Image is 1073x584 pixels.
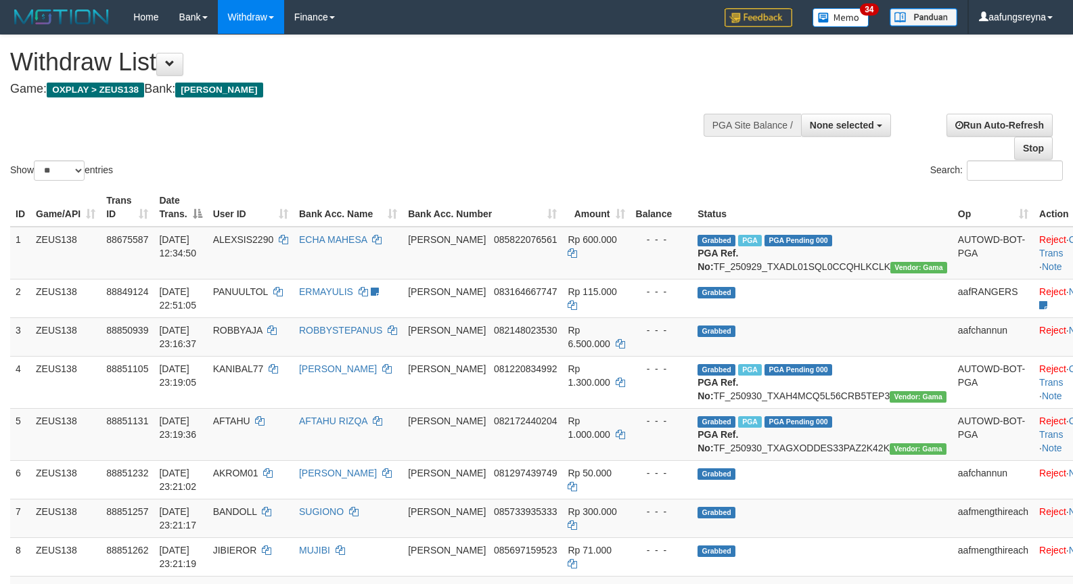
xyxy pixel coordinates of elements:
[106,468,148,478] span: 88851232
[953,227,1034,279] td: AUTOWD-BOT-PGA
[704,114,801,137] div: PGA Site Balance /
[106,286,148,297] span: 88849124
[636,414,687,428] div: - - -
[698,545,735,557] span: Grabbed
[213,234,274,245] span: ALEXSIS2290
[698,325,735,337] span: Grabbed
[106,325,148,336] span: 88850939
[967,160,1063,181] input: Search:
[10,499,30,537] td: 7
[101,188,154,227] th: Trans ID: activate to sort column ascending
[813,8,869,27] img: Button%20Memo.svg
[1042,390,1062,401] a: Note
[698,364,735,376] span: Grabbed
[408,545,486,556] span: [PERSON_NAME]
[764,364,832,376] span: PGA Pending
[953,460,1034,499] td: aafchannun
[213,506,257,517] span: BANDOLL
[408,415,486,426] span: [PERSON_NAME]
[930,160,1063,181] label: Search:
[159,468,196,492] span: [DATE] 23:21:02
[30,188,101,227] th: Game/API: activate to sort column ascending
[208,188,294,227] th: User ID: activate to sort column ascending
[294,188,403,227] th: Bank Acc. Name: activate to sort column ascending
[213,415,250,426] span: AFTAHU
[764,416,832,428] span: PGA Pending
[403,188,562,227] th: Bank Acc. Number: activate to sort column ascending
[10,7,113,27] img: MOTION_logo.png
[408,363,486,374] span: [PERSON_NAME]
[299,234,367,245] a: ECHA MAHESA
[890,391,946,403] span: Vendor URL: https://trx31.1velocity.biz
[106,545,148,556] span: 88851262
[299,545,330,556] a: MUJIBI
[30,227,101,279] td: ZEUS138
[953,356,1034,408] td: AUTOWD-BOT-PGA
[10,83,702,96] h4: Game: Bank:
[299,506,344,517] a: SUGIONO
[1039,415,1066,426] a: Reject
[106,415,148,426] span: 88851131
[299,363,377,374] a: [PERSON_NAME]
[890,8,957,26] img: panduan.png
[159,415,196,440] span: [DATE] 23:19:36
[299,286,353,297] a: ERMAYULIS
[159,506,196,531] span: [DATE] 23:21:17
[159,363,196,388] span: [DATE] 23:19:05
[1039,325,1066,336] a: Reject
[213,545,257,556] span: JIBIEROR
[810,120,874,131] span: None selected
[738,416,762,428] span: Marked by aafkaynarin
[1039,286,1066,297] a: Reject
[494,415,557,426] span: Copy 082172440204 to clipboard
[10,356,30,408] td: 4
[890,443,946,455] span: Vendor URL: https://trx31.1velocity.biz
[34,160,85,181] select: Showentries
[636,233,687,246] div: - - -
[698,507,735,518] span: Grabbed
[30,356,101,408] td: ZEUS138
[299,415,367,426] a: AFTAHU RIZQA
[213,468,258,478] span: AKROM01
[953,317,1034,356] td: aafchannun
[10,537,30,576] td: 8
[568,234,616,245] span: Rp 600.000
[30,317,101,356] td: ZEUS138
[213,325,262,336] span: ROBBYAJA
[408,286,486,297] span: [PERSON_NAME]
[562,188,630,227] th: Amount: activate to sort column ascending
[698,287,735,298] span: Grabbed
[30,408,101,460] td: ZEUS138
[30,460,101,499] td: ZEUS138
[213,286,268,297] span: PANUULTOL
[953,499,1034,537] td: aafmengthireach
[106,506,148,517] span: 88851257
[725,8,792,27] img: Feedback.jpg
[738,364,762,376] span: Marked by aafkaynarin
[494,468,557,478] span: Copy 081297439749 to clipboard
[106,234,148,245] span: 88675587
[159,325,196,349] span: [DATE] 23:16:37
[47,83,144,97] span: OXPLAY > ZEUS138
[692,227,953,279] td: TF_250929_TXADL01SQL0CCQHLKCLK
[698,248,738,272] b: PGA Ref. No:
[636,543,687,557] div: - - -
[860,3,878,16] span: 34
[636,466,687,480] div: - - -
[631,188,693,227] th: Balance
[953,408,1034,460] td: AUTOWD-BOT-PGA
[299,325,382,336] a: ROBBYSTEPANUS
[494,286,557,297] span: Copy 083164667747 to clipboard
[213,363,264,374] span: KANIBAL77
[494,506,557,517] span: Copy 085733935333 to clipboard
[698,377,738,401] b: PGA Ref. No:
[408,506,486,517] span: [PERSON_NAME]
[698,429,738,453] b: PGA Ref. No:
[636,362,687,376] div: - - -
[568,415,610,440] span: Rp 1.000.000
[1039,234,1066,245] a: Reject
[692,188,953,227] th: Status
[10,408,30,460] td: 5
[175,83,262,97] span: [PERSON_NAME]
[10,160,113,181] label: Show entries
